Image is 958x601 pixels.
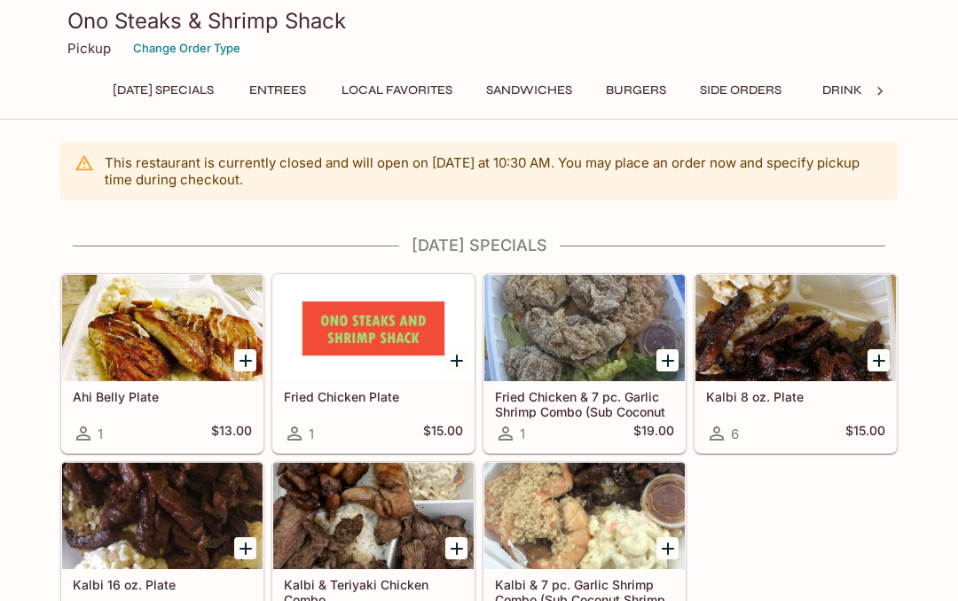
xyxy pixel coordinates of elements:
h5: $19.00 [633,423,674,444]
h5: Fried Chicken Plate [284,389,463,404]
a: Ahi Belly Plate1$13.00 [61,274,263,453]
button: Drinks [805,78,885,103]
h5: $13.00 [211,423,252,444]
span: 6 [731,425,739,442]
h5: Ahi Belly Plate [73,389,252,404]
div: Fried Chicken Plate [273,275,474,381]
button: Burgers [596,78,676,103]
h5: $15.00 [845,423,885,444]
button: [DATE] Specials [103,78,224,103]
div: Kalbi 8 oz. Plate [695,275,896,381]
button: Add Ahi Belly Plate [234,349,256,371]
h5: Kalbi 8 oz. Plate [706,389,885,404]
button: Sandwiches [476,78,582,103]
button: Add Kalbi 8 oz. Plate [868,349,890,371]
h4: [DATE] Specials [60,236,898,255]
h3: Ono Steaks & Shrimp Shack [67,7,891,35]
div: Fried Chicken & 7 pc. Garlic Shrimp Combo (Sub Coconut Shrimp Available) [484,275,685,381]
button: Local Favorites [332,78,462,103]
button: Add Fried Chicken & 7 pc. Garlic Shrimp Combo (Sub Coconut Shrimp Available) [656,349,679,371]
button: Side Orders [690,78,791,103]
h5: Fried Chicken & 7 pc. Garlic Shrimp Combo (Sub Coconut Shrimp Available) [495,389,674,418]
button: Add Kalbi 16 oz. Plate [234,537,256,559]
a: Fried Chicken & 7 pc. Garlic Shrimp Combo (Sub Coconut Shrimp Available)1$19.00 [483,274,686,453]
h5: $15.00 [423,423,463,444]
span: 1 [309,425,314,442]
span: 1 [98,425,103,442]
button: Add Fried Chicken Plate [445,349,467,371]
p: This restaurant is currently closed and will open on [DATE] at 10:30 AM . You may place an order ... [105,154,883,188]
button: Add Kalbi & 7 pc. Garlic Shrimp Combo (Sub Coconut Shrimp Available) [656,537,679,559]
button: Entrees [238,78,318,103]
h5: Kalbi 16 oz. Plate [73,577,252,592]
p: Pickup [67,40,111,57]
div: Ahi Belly Plate [62,275,263,381]
div: Kalbi & Teriyaki Chicken Combo [273,463,474,569]
div: Kalbi & 7 pc. Garlic Shrimp Combo (Sub Coconut Shrimp Available) [484,463,685,569]
span: 1 [520,425,525,442]
a: Kalbi 8 oz. Plate6$15.00 [695,274,897,453]
div: Kalbi 16 oz. Plate [62,463,263,569]
button: Add Kalbi & Teriyaki Chicken Combo [445,537,467,559]
button: Change Order Type [125,35,248,62]
a: Fried Chicken Plate1$15.00 [272,274,475,453]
